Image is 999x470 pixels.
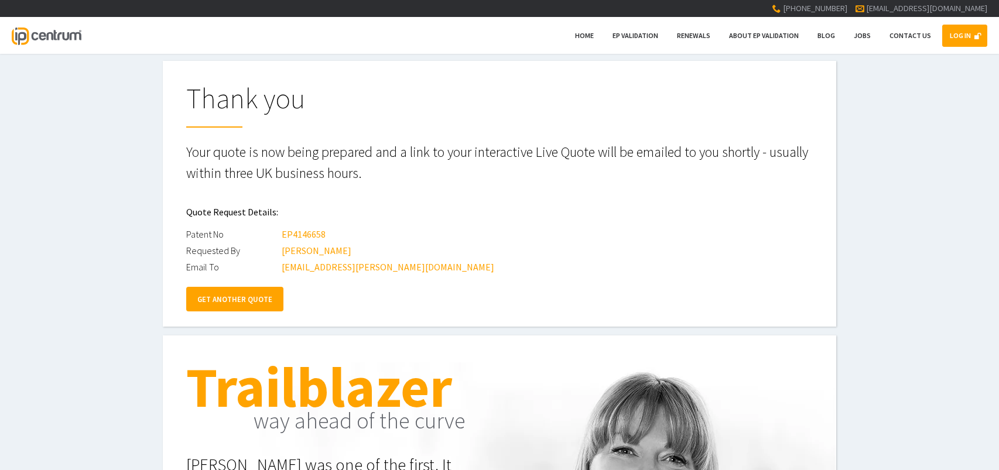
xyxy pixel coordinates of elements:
[889,31,931,40] span: Contact Us
[186,259,280,275] div: Email To
[186,287,283,311] a: GET ANOTHER QUOTE
[882,25,939,47] a: Contact Us
[186,84,813,128] h1: Thank you
[613,31,658,40] span: EP Validation
[282,259,494,275] div: [EMAIL_ADDRESS][PERSON_NAME][DOMAIN_NAME]
[729,31,799,40] span: About EP Validation
[12,17,81,54] a: IP Centrum
[282,242,351,259] div: [PERSON_NAME]
[186,242,280,259] div: Requested By
[854,31,871,40] span: Jobs
[866,3,987,13] a: [EMAIL_ADDRESS][DOMAIN_NAME]
[186,198,813,226] h2: Quote Request Details:
[721,25,806,47] a: About EP Validation
[567,25,601,47] a: Home
[810,25,843,47] a: Blog
[669,25,718,47] a: Renewals
[575,31,594,40] span: Home
[783,3,847,13] span: [PHONE_NUMBER]
[846,25,878,47] a: Jobs
[282,226,326,242] div: EP4146658
[186,142,813,184] p: Your quote is now being prepared and a link to your interactive Live Quote will be emailed to you...
[605,25,666,47] a: EP Validation
[186,226,280,242] div: Patent No
[942,25,987,47] a: LOG IN
[677,31,710,40] span: Renewals
[817,31,835,40] span: Blog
